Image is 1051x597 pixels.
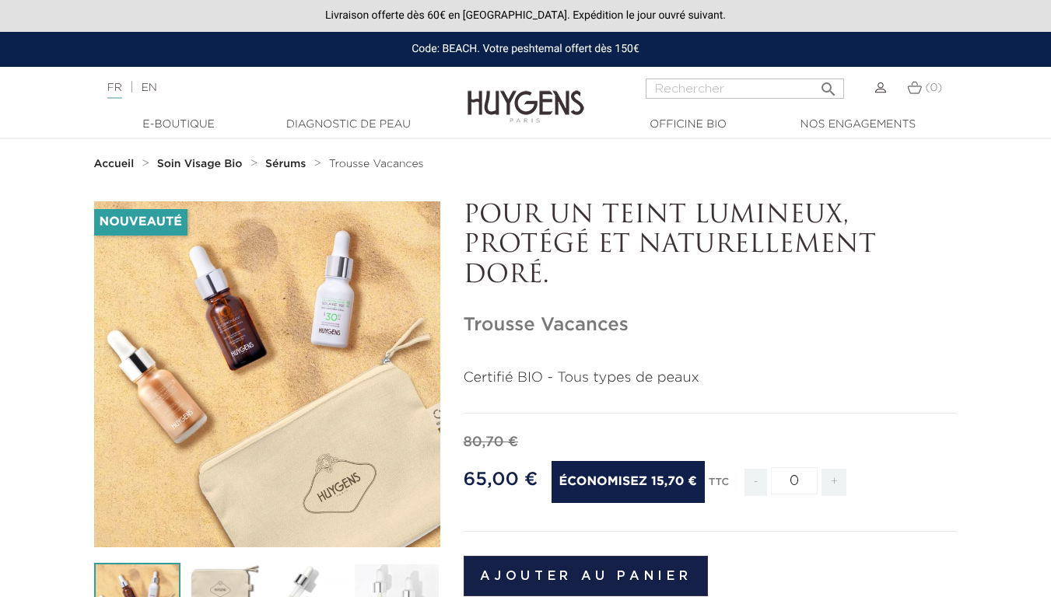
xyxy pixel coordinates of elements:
input: Quantité [771,467,818,494]
span: (0) [925,82,942,93]
a: Diagnostic de peau [271,117,426,133]
a: EN [141,82,156,93]
p: POUR UN TEINT LUMINEUX, PROTÉGÉ ET NATURELLEMENT DORÉ. [464,201,958,291]
span: - [744,469,766,496]
a: Nos engagements [780,117,936,133]
a: FR [107,82,122,99]
span: 80,70 € [464,435,519,449]
li: Nouveauté [94,209,187,236]
input: Rechercher [646,79,844,99]
a: Accueil [94,158,138,170]
strong: Soin Visage Bio [157,159,243,169]
button: Ajouter au panier [464,556,709,596]
a: E-Boutique [101,117,257,133]
div: | [100,79,426,97]
a: Sérums [265,158,310,170]
strong: Accueil [94,159,135,169]
span: + [822,469,846,496]
button:  [815,74,843,95]
a: Trousse Vacances [329,158,424,170]
div: TTC [709,466,729,508]
span: Économisez 15,70 € [552,461,705,503]
i:  [819,75,838,94]
a: Officine Bio [611,117,766,133]
h1: Trousse Vacances [464,314,958,337]
span: 65,00 € [464,470,538,489]
strong: Sérums [265,159,306,169]
p: Certifié BIO - Tous types de peaux [464,368,958,389]
a: Soin Visage Bio [157,158,247,170]
img: Huygens [468,65,584,125]
span: Trousse Vacances [329,159,424,169]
